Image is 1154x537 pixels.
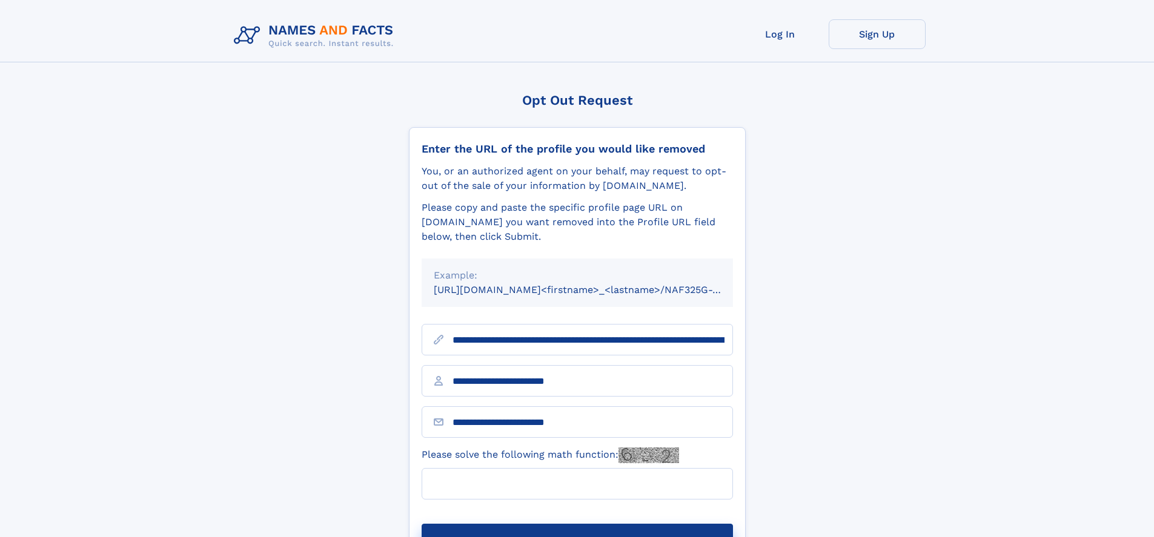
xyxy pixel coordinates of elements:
img: Logo Names and Facts [229,19,403,52]
div: Opt Out Request [409,93,746,108]
div: Enter the URL of the profile you would like removed [422,142,733,156]
div: Please copy and paste the specific profile page URL on [DOMAIN_NAME] you want removed into the Pr... [422,200,733,244]
small: [URL][DOMAIN_NAME]<firstname>_<lastname>/NAF325G-xxxxxxxx [434,284,756,295]
div: Example: [434,268,721,283]
label: Please solve the following math function: [422,447,679,463]
a: Log In [732,19,829,49]
a: Sign Up [829,19,926,49]
div: You, or an authorized agent on your behalf, may request to opt-out of the sale of your informatio... [422,164,733,193]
